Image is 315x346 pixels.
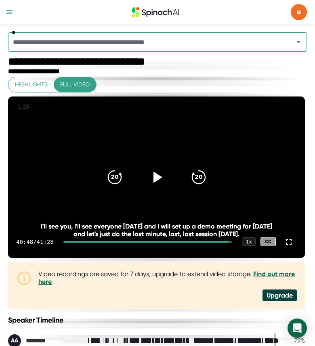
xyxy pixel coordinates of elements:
div: Video recordings are saved for 7 days, upgrade to extend video storage. [38,270,297,285]
div: Speaker Timeline [8,316,305,325]
div: 40:48 / 41:28 [16,239,54,245]
button: Full video [54,77,96,92]
a: Find out more here [38,270,295,285]
span: Highlights [15,80,48,90]
div: 79 % [285,337,305,344]
button: Open [293,36,304,48]
div: CC [260,237,276,246]
div: 1 x [242,237,256,246]
button: Highlights [8,77,54,92]
div: Upgrade [262,289,297,301]
span: e [291,4,307,20]
div: I'll see you, I'll see everyone [DATE] and I will set up a demo meeting for [DATE] and let's just... [38,222,275,238]
span: Full video [60,80,90,90]
div: Open Intercom Messenger [288,319,307,338]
